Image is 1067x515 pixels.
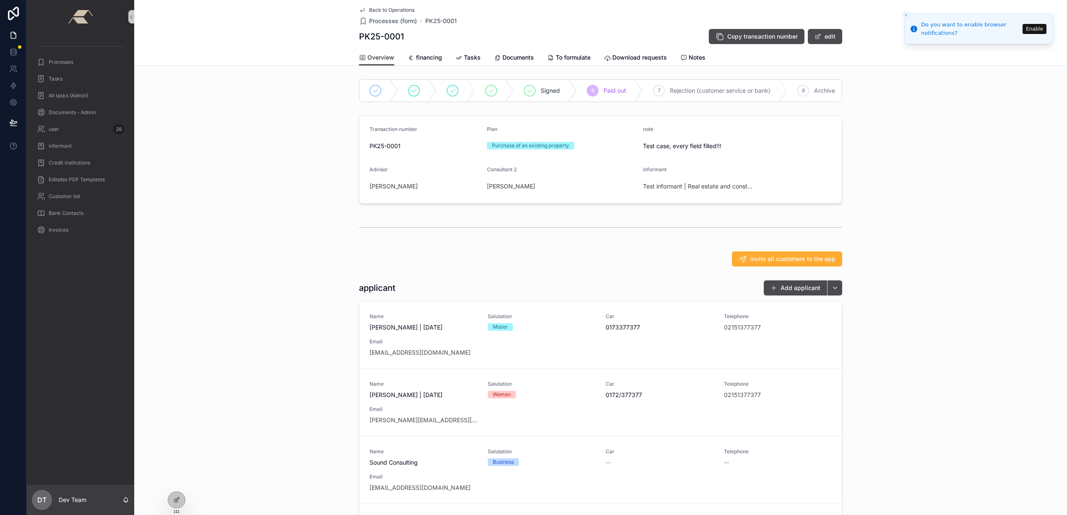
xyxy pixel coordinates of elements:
font: 02151377377 [724,391,761,398]
a: Name[PERSON_NAME] | [DATE]SalutationWomanCar0172/377377Telephone02151377377Email[PERSON_NAME][EMA... [359,369,842,436]
font: Tasks [464,54,481,61]
font: Overview [367,54,394,61]
a: Credit institutions [32,155,129,170]
span: 8 [802,87,805,94]
font: Telephone [724,381,749,387]
font: All tasks (Admin) [49,92,88,99]
font: Archive [814,87,835,94]
font: PK25-0001 [359,31,404,42]
font: Download requests [612,54,667,61]
font: Business [493,459,514,465]
font: Do you want to enable browser notifications? [921,21,1007,36]
font: Test informant | Real estate and construction finance brokerage GmbH [PERSON_NAME] and [GEOGRAPHI... [643,183,961,190]
font: Car [606,381,614,387]
a: Documents [494,50,534,67]
a: [EMAIL_ADDRESS][DOMAIN_NAME] [370,348,471,357]
font: 28 [116,126,122,132]
a: user28 [32,122,129,137]
font: Car [606,313,614,319]
font: DT [37,496,47,504]
font: -- [606,459,611,466]
span: 0173377377 [606,323,714,332]
a: Documents - Admin [32,105,129,120]
a: Test informant | Real estate and construction finance brokerage GmbH [PERSON_NAME] and [GEOGRAPHI... [643,182,754,191]
a: All tasks (Admin) [32,88,129,103]
font: Credit institutions [49,159,90,166]
font: Rejection (customer service or bank) [670,87,770,94]
font: Documents - Admin [49,109,96,115]
img: App logo [68,10,93,24]
font: Processes (form) [369,17,417,24]
a: [PERSON_NAME][EMAIL_ADDRESS][DOMAIN_NAME] [370,416,478,424]
font: Email [370,473,383,480]
font: user [49,126,59,132]
font: Copy transaction number [727,33,798,40]
font: Enable [1026,26,1043,32]
a: Tasks [455,50,481,67]
button: edit [808,29,842,44]
font: [PERSON_NAME] [487,183,535,190]
font: PK25-0001 [425,17,457,24]
a: Processes (form) [359,17,417,25]
a: Back to Operations [359,7,414,13]
button: invite all customers to the app [732,251,842,267]
a: Bank Contacts [32,206,129,221]
a: financing [408,50,442,67]
span: 0172/377377 [606,391,714,399]
a: [EMAIL_ADDRESS][DOMAIN_NAME] [370,484,471,492]
font: Sound Consulting [370,459,418,466]
font: edit [825,33,835,40]
font: Bank Contacts [49,210,83,216]
font: Notes [689,54,705,61]
font: Salutation [488,448,512,455]
a: Notes [680,50,705,67]
font: informant [643,166,666,173]
font: Woman [493,391,511,397]
a: Invoices [32,222,129,238]
a: Overview [359,50,394,66]
font: Test case, every field filled!!! [643,142,721,149]
a: 02151377377 [724,323,761,332]
a: Processes [32,55,129,70]
a: informant [32,139,129,154]
font: -- [724,459,729,466]
a: Customer list [32,189,129,204]
font: Salutation [488,313,512,319]
font: Invoices [49,227,68,233]
button: Add applicant [764,280,827,295]
font: To formulate [556,54,591,61]
font: financing [416,54,442,61]
font: Car [606,448,614,455]
button: Close toast [902,11,910,19]
font: Name [370,381,384,387]
font: PK25-0001 [370,142,401,149]
font: Telephone [724,313,749,319]
a: Tasks [32,71,129,86]
a: 02151377377 [724,391,761,399]
div: scrollable content [27,34,134,248]
font: applicant [359,283,396,293]
button: Enable [1023,24,1046,34]
font: [PERSON_NAME] [370,183,418,190]
a: Editable PDF Templates [32,172,129,187]
span: Name [370,313,478,320]
font: Salutation [488,381,512,387]
font: note [643,126,653,132]
font: informant [49,143,72,149]
font: Plan [487,126,497,132]
font: Name [370,448,384,455]
font: Purchase of an existing property [492,142,569,149]
a: Name[PERSON_NAME] | [DATE]SalutationMisterCar0173377377Telephone02151377377Email[EMAIL_ADDRESS][D... [359,301,842,369]
font: Customer list [49,193,80,199]
span: 6 [591,87,594,94]
font: Documents [502,54,534,61]
font: Consultant 2 [487,166,517,173]
font: Transaction number [370,126,417,132]
span: [PERSON_NAME] | [DATE] [370,391,478,399]
font: Telephone [724,448,749,455]
button: Copy transaction number [709,29,804,44]
a: PK25-0001 [425,17,457,25]
font: Advisor [370,166,388,173]
a: Download requests [604,50,667,67]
